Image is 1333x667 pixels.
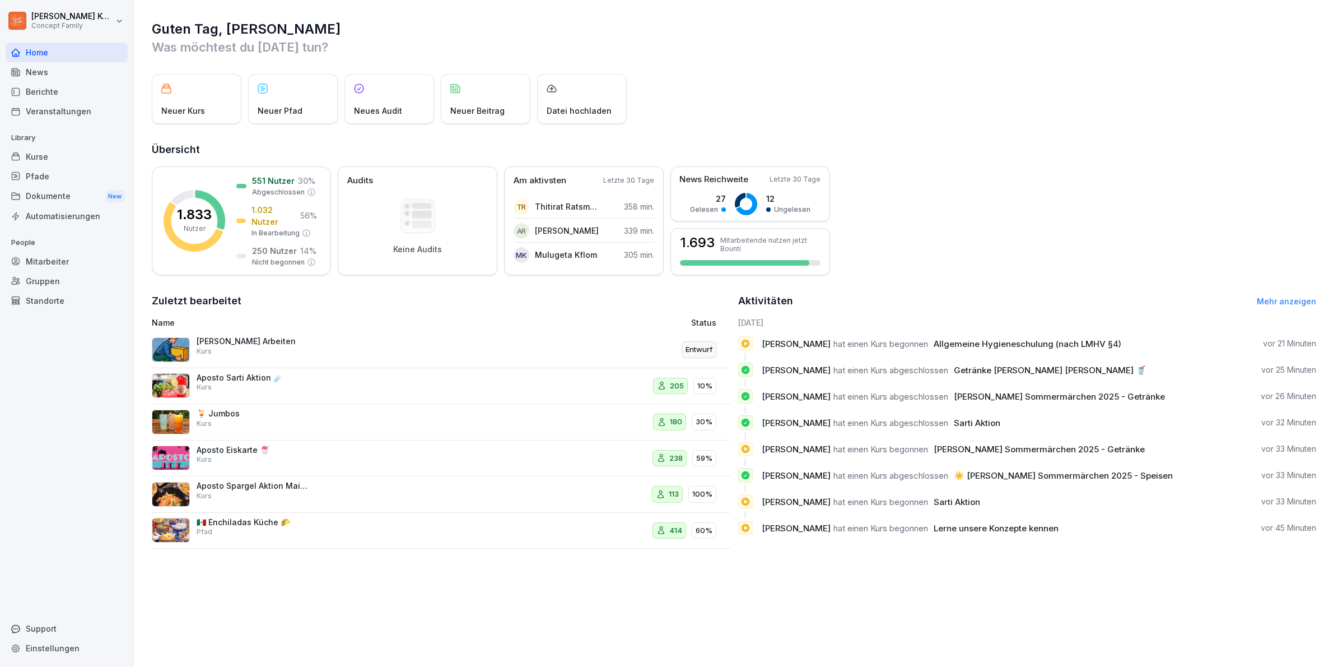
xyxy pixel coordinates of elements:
p: 12 [766,193,810,205]
span: [PERSON_NAME] [762,497,831,507]
h6: [DATE] [738,317,1317,328]
h2: Zuletzt bearbeitet [152,293,730,309]
p: Kurs [197,491,212,501]
p: Was möchtest du [DATE] tun? [152,38,1316,56]
span: Sarti Aktion [934,497,980,507]
p: 358 min. [624,201,654,212]
span: [PERSON_NAME] [762,339,831,349]
p: Kurs [197,382,212,392]
p: vor 26 Minuten [1261,391,1316,402]
a: News [6,62,128,82]
p: vor 21 Minuten [1263,338,1316,349]
p: Kurs [197,455,212,465]
p: Nutzer [184,224,206,234]
p: vor 45 Minuten [1261,522,1316,534]
p: [PERSON_NAME] Komarov [31,12,113,21]
a: 🇲🇽 Enchiladas Küche 🌮Pfad41460% [152,513,730,549]
p: 30 % [298,175,315,187]
div: Home [6,43,128,62]
img: nkpv5u16vvkupyiwqf6da0hm.png [152,373,190,398]
a: Gruppen [6,271,128,291]
p: 238 [669,453,683,464]
p: vor 33 Minuten [1261,496,1316,507]
span: ☀️ [PERSON_NAME] Sommermärchen 2025 - Speisen [954,470,1173,481]
p: Letzte 30 Tage [770,174,821,184]
span: [PERSON_NAME] [762,365,831,376]
span: hat einen Kurs abgeschlossen [833,470,948,481]
p: 180 [670,416,682,428]
p: Datei hochladen [547,105,612,117]
a: Automatisierungen [6,206,128,226]
p: Mulugeta Kflom [535,249,597,261]
p: 56 % [300,210,317,221]
span: [PERSON_NAME] Sommermärchen 2025 - Getränke [954,391,1165,402]
p: People [6,234,128,252]
span: Sarti Aktion [954,418,1000,428]
span: hat einen Kurs begonnen [833,497,928,507]
p: 113 [669,489,679,500]
p: Neuer Pfad [258,105,302,117]
a: Pfade [6,166,128,186]
span: Lerne unsere Konzepte kennen [934,523,1059,534]
span: [PERSON_NAME] Sommermärchen 2025 - Getränke [934,444,1145,455]
span: Getränke [PERSON_NAME] [PERSON_NAME] 🥤 [954,365,1146,376]
div: Dokumente [6,186,128,207]
span: hat einen Kurs abgeschlossen [833,418,948,428]
div: Berichte [6,82,128,101]
p: Am aktivsten [514,174,566,187]
a: Standorte [6,291,128,311]
p: Letzte 30 Tage [603,175,654,186]
p: Neuer Kurs [161,105,205,117]
p: Audits [347,174,373,187]
h2: Übersicht [152,142,1316,158]
p: Aposto Sarti Aktion ☄️ [197,373,309,383]
p: vor 33 Minuten [1261,470,1316,481]
p: 100% [692,489,712,500]
p: 1.032 Nutzer [251,204,297,228]
p: Entwurf [686,344,712,355]
p: 339 min. [624,225,654,237]
p: 305 min. [624,249,654,261]
p: vor 32 Minuten [1261,417,1316,428]
img: isb9lridv6egofu7izgpgbo7.png [152,482,190,507]
p: Gelesen [690,205,718,215]
p: 250 Nutzer [252,245,297,257]
p: 27 [690,193,726,205]
a: Kurse [6,147,128,166]
p: Nicht begonnen [252,257,305,267]
span: Allgemeine Hygieneschulung (nach LMHV §4) [934,339,1121,349]
p: [PERSON_NAME] [535,225,599,237]
p: Kurs [197,346,212,356]
div: New [105,190,124,203]
span: hat einen Kurs begonnen [833,339,928,349]
img: jodldgla1n88m1zx1ylvr2oo.png [152,446,190,470]
p: Concept Family [31,22,113,30]
img: ns5fm27uu5em6705ixom0yjt.png [152,337,190,362]
a: Mitarbeiter [6,252,128,271]
h2: Aktivitäten [738,293,793,309]
span: hat einen Kurs abgeschlossen [833,365,948,376]
div: AR [514,223,529,239]
p: vor 33 Minuten [1261,443,1316,455]
p: 14 % [300,245,316,257]
p: Neuer Beitrag [450,105,505,117]
p: Aposto Spargel Aktion Mai+[DATE] 🍽 [197,481,309,491]
div: MK [514,247,529,263]
a: Aposto Spargel Aktion Mai+[DATE] 🍽Kurs113100% [152,476,730,513]
a: 🍹 JumbosKurs18030% [152,404,730,441]
a: Aposto Eiskarte 🍧Kurs23859% [152,441,730,477]
a: Veranstaltungen [6,101,128,121]
p: 205 [670,381,684,392]
p: Pfad [197,527,212,537]
p: In Bearbeitung [251,228,300,238]
p: Neues Audit [354,105,402,117]
p: 🇲🇽 Enchiladas Küche 🌮 [197,517,309,527]
p: News Reichweite [679,173,748,186]
a: Einstellungen [6,638,128,658]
